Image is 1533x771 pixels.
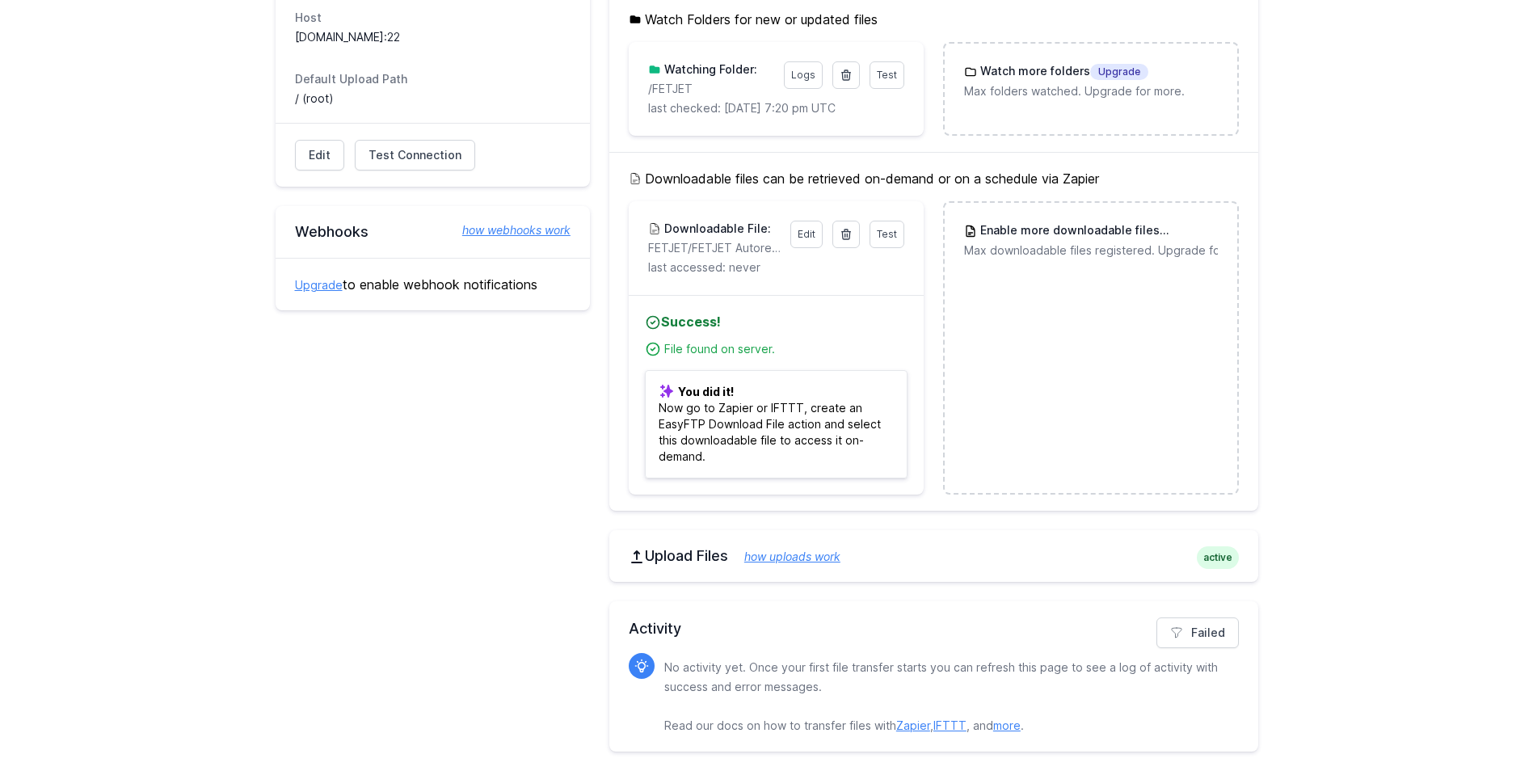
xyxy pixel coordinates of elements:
h2: Webhooks [295,222,571,242]
p: last accessed: never [648,259,904,276]
a: Zapier [896,718,930,732]
h3: Watch more folders [977,63,1148,80]
dd: [DOMAIN_NAME]:22 [295,29,571,45]
dd: / (root) [295,91,571,107]
a: how uploads work [728,550,840,563]
p: Max downloadable files registered. Upgrade for more. [964,242,1217,259]
h3: Watching Folder: [661,61,757,78]
p: Max folders watched. Upgrade for more. [964,83,1217,99]
dt: Default Upload Path [295,71,571,87]
div: File found on server. [664,341,908,357]
iframe: Drift Widget Chat Controller [1452,690,1514,752]
a: Edit [790,221,823,248]
span: Upgrade [1160,223,1218,239]
b: You did it! [678,385,734,398]
p: FETJET/FETJET Autorenewal Success for Zapier.csv [648,240,781,256]
a: IFTTT [933,718,967,732]
a: Test [870,221,904,248]
h3: Downloadable File: [661,221,771,237]
dt: Host [295,10,571,26]
h5: Downloadable files can be retrieved on-demand or on a schedule via Zapier [629,169,1239,188]
a: Upgrade [295,278,343,292]
h4: Success! [645,312,908,331]
h5: Watch Folders for new or updated files [629,10,1239,29]
a: Test Connection [355,140,475,171]
p: last checked: [DATE] 7:20 pm UTC [648,100,904,116]
a: more [993,718,1021,732]
h2: Activity [629,617,1239,640]
span: Test [877,69,897,81]
a: Watch more foldersUpgrade Max folders watched. Upgrade for more. [945,44,1236,119]
h3: Enable more downloadable files [977,222,1217,239]
a: Edit [295,140,344,171]
a: how webhooks work [446,222,571,238]
span: Test [877,228,897,240]
a: Logs [784,61,823,89]
span: Test Connection [369,147,461,163]
p: No activity yet. Once your first file transfer starts you can refresh this page to see a log of a... [664,658,1226,735]
div: to enable webhook notifications [276,258,590,310]
p: /FETJET [648,81,774,97]
span: Upgrade [1090,64,1148,80]
p: Now go to Zapier or IFTTT, create an EasyFTP Download File action and select this downloadable fi... [645,370,908,478]
h2: Upload Files [629,546,1239,566]
a: Enable more downloadable filesUpgrade Max downloadable files registered. Upgrade for more. [945,203,1236,278]
a: Failed [1156,617,1239,648]
a: Test [870,61,904,89]
span: active [1197,546,1239,569]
